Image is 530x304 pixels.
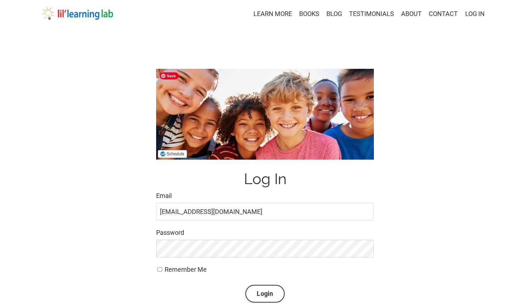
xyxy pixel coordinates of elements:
[429,9,458,19] a: CONTACT
[156,170,374,188] h1: Log In
[349,9,394,19] a: TESTIMONIALS
[465,10,485,17] a: LOG IN
[156,191,374,201] label: Email
[158,150,187,158] button: Schedule
[299,9,319,19] a: BOOKS
[326,9,342,19] a: BLOG
[158,267,162,272] input: Remember Me
[245,285,284,303] button: Login
[42,7,113,20] img: lil' learning lab
[253,9,292,19] a: LEARN MORE
[165,266,207,273] span: Remember Me
[401,9,422,19] a: ABOUT
[156,228,374,238] label: Password
[166,151,184,156] span: Schedule
[160,72,179,79] span: Save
